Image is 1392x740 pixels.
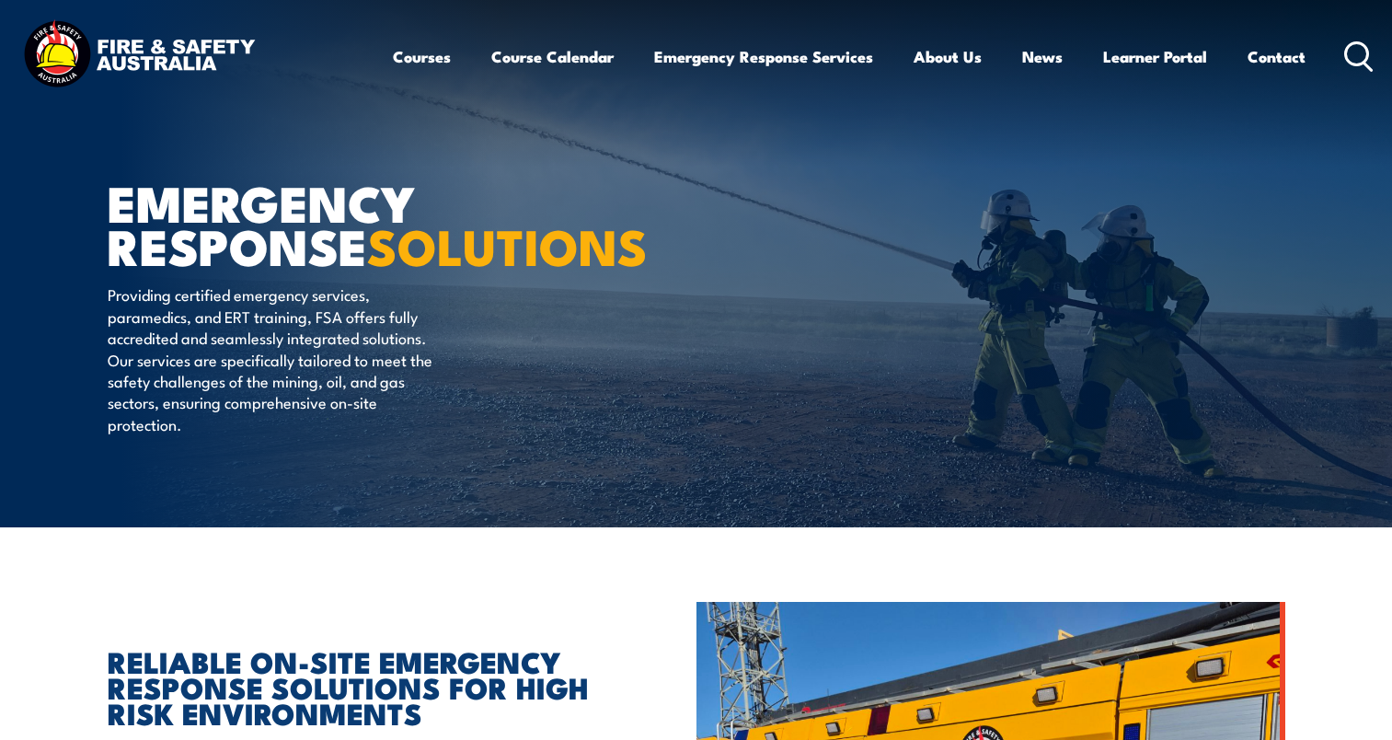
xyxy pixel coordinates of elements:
a: Emergency Response Services [654,32,873,81]
a: Course Calendar [491,32,614,81]
a: About Us [914,32,982,81]
h2: RELIABLE ON-SITE EMERGENCY RESPONSE SOLUTIONS FOR HIGH RISK ENVIRONMENTS [108,648,612,725]
a: News [1022,32,1063,81]
a: Contact [1248,32,1306,81]
p: Providing certified emergency services, paramedics, and ERT training, FSA offers fully accredited... [108,283,443,434]
h1: EMERGENCY RESPONSE [108,180,562,266]
a: Courses [393,32,451,81]
a: Learner Portal [1103,32,1207,81]
strong: SOLUTIONS [367,206,648,283]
